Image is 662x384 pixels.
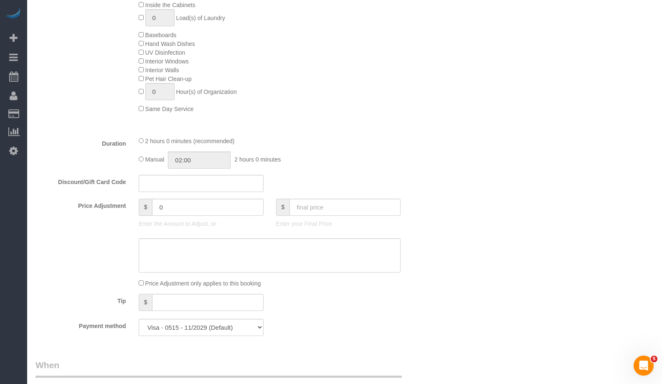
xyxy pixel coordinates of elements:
[145,58,189,65] span: Interior Windows
[139,220,264,228] p: Enter the Amount to Adjust, or
[36,359,402,378] legend: When
[145,280,261,287] span: Price Adjustment only applies to this booking
[176,15,225,21] span: Load(s) of Laundry
[29,294,132,305] label: Tip
[5,8,22,20] img: Automaid Logo
[234,156,281,163] span: 2 hours 0 minutes
[145,138,235,144] span: 2 hours 0 minutes (recommended)
[145,2,195,8] span: Inside the Cabinets
[145,40,195,47] span: Hand Wash Dishes
[176,88,237,95] span: Hour(s) of Organization
[29,175,132,186] label: Discount/Gift Card Code
[145,67,179,73] span: Interior Walls
[276,199,290,216] span: $
[139,199,152,216] span: $
[139,294,152,311] span: $
[651,356,657,362] span: 5
[145,106,194,112] span: Same Day Service
[145,76,192,82] span: Pet Hair Clean-up
[145,49,185,56] span: UV Disinfection
[145,156,165,163] span: Manual
[276,220,401,228] p: Enter your Final Price
[634,356,654,376] iframe: Intercom live chat
[289,199,401,216] input: final price
[29,136,132,148] label: Duration
[145,32,177,38] span: Baseboards
[29,319,132,330] label: Payment method
[29,199,132,210] label: Price Adjustment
